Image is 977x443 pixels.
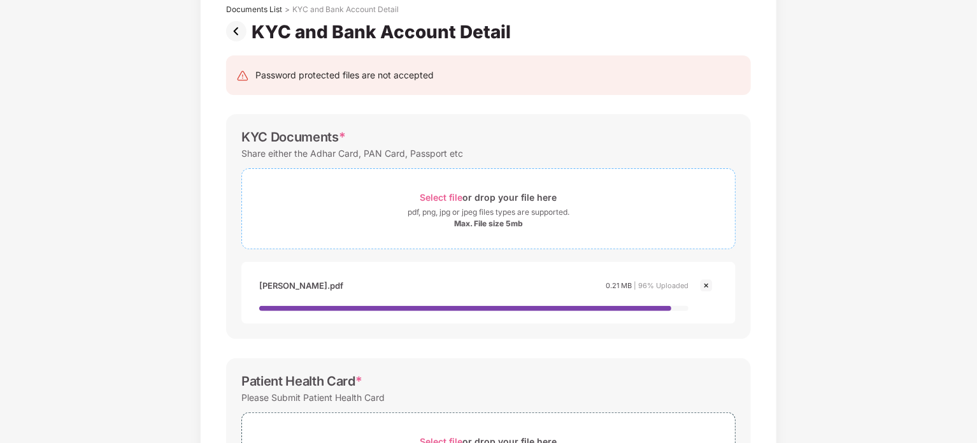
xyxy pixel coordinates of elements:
[241,129,346,145] div: KYC Documents
[292,4,399,15] div: KYC and Bank Account Detail
[241,389,385,406] div: Please Submit Patient Health Card
[420,192,463,203] span: Select file
[285,4,290,15] div: >
[255,68,434,82] div: Password protected files are not accepted
[226,4,282,15] div: Documents List
[241,374,362,389] div: Patient Health Card
[420,189,557,206] div: or drop your file here
[241,145,463,162] div: Share either the Adhar Card, PAN Card, Passport etc
[634,281,688,290] span: | 96% Uploaded
[252,21,516,43] div: KYC and Bank Account Detail
[454,219,523,229] div: Max. File size 5mb
[226,21,252,41] img: svg+xml;base64,PHN2ZyBpZD0iUHJldi0zMngzMiIgeG1sbnM9Imh0dHA6Ly93d3cudzMub3JnLzIwMDAvc3ZnIiB3aWR0aD...
[242,178,735,239] span: Select fileor drop your file herepdf, png, jpg or jpeg files types are supported.Max. File size 5mb
[259,275,343,296] div: [PERSON_NAME].pdf
[408,206,569,219] div: pdf, png, jpg or jpeg files types are supported.
[699,278,714,293] img: svg+xml;base64,PHN2ZyBpZD0iQ3Jvc3MtMjR4MjQiIHhtbG5zPSJodHRwOi8vd3d3LnczLm9yZy8yMDAwL3N2ZyIgd2lkdG...
[606,281,632,290] span: 0.21 MB
[236,69,249,82] img: svg+xml;base64,PHN2ZyB4bWxucz0iaHR0cDovL3d3dy53My5vcmcvMjAwMC9zdmciIHdpZHRoPSIyNCIgaGVpZ2h0PSIyNC...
